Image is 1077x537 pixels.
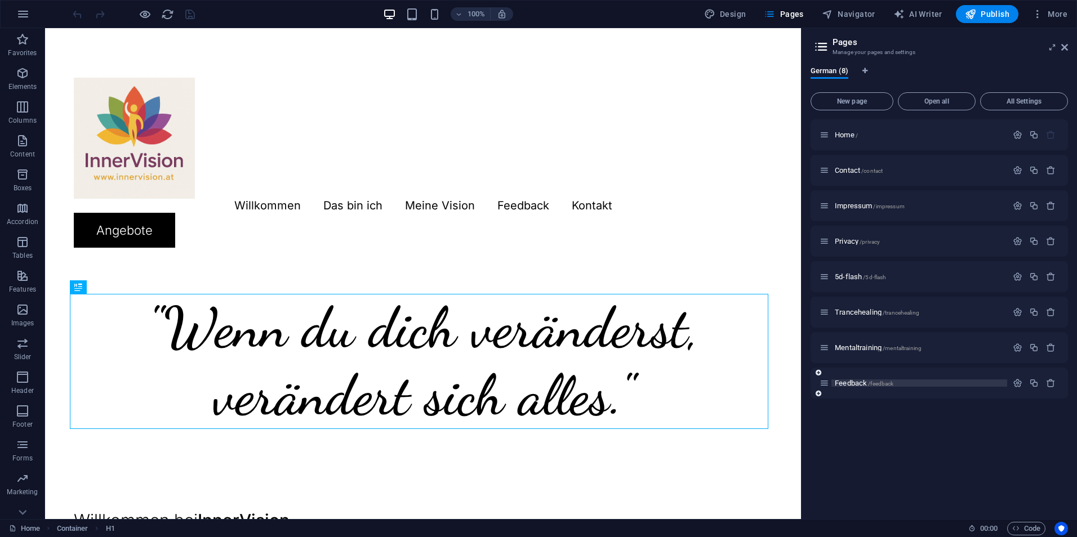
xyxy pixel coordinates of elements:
button: Usercentrics [1054,522,1068,535]
span: Trancehealing [835,308,919,316]
span: /trancehealing [883,310,919,316]
span: German (8) [811,64,848,80]
span: Code [1012,522,1040,535]
button: AI Writer [889,5,947,23]
span: Feedback [835,379,893,387]
p: Features [9,285,36,294]
p: Header [11,386,34,395]
div: Contact/contact [831,167,1007,174]
div: Mentaltraining/mentaltraining [831,344,1007,351]
span: 5d-flash [835,272,886,281]
span: /impressum [873,203,904,209]
button: 100% [451,7,491,21]
span: Click to open page [835,237,880,245]
button: All Settings [980,92,1068,110]
h6: 100% [468,7,486,21]
p: Favorites [8,48,37,57]
div: Duplicate [1029,201,1039,211]
span: /privacy [860,239,880,245]
div: Remove [1046,236,1056,246]
span: / [856,132,858,138]
h3: Manage your pages and settings [833,47,1045,57]
span: Pages [764,8,803,20]
nav: breadcrumb [57,522,115,535]
div: Settings [1013,201,1022,211]
button: Pages [759,5,808,23]
span: Mentaltraining [835,343,922,352]
i: Reload page [161,8,174,21]
span: /feedback [868,381,893,387]
div: Home/ [831,131,1007,138]
i: On resize automatically adjust zoom level to fit chosen device. [497,9,507,19]
button: Code [1007,522,1045,535]
p: Slider [14,352,32,361]
span: New page [816,98,888,105]
div: Impressum/impressum [831,202,1007,209]
div: Duplicate [1029,130,1039,140]
span: AI Writer [893,8,942,20]
span: Click to select. Double-click to edit [106,522,115,535]
a: Click to cancel selection. Double-click to open Pages [9,522,40,535]
p: Boxes [14,184,32,193]
p: Images [11,319,34,328]
p: Marketing [7,487,38,496]
span: Design [704,8,746,20]
div: Remove [1046,343,1056,352]
div: Settings [1013,272,1022,281]
p: Columns [8,116,37,125]
div: Remove [1046,378,1056,388]
div: Trancehealing/trancehealing [831,308,1007,316]
div: 5d-flash/5d-flash [831,273,1007,280]
button: New page [811,92,893,110]
div: Settings [1013,236,1022,246]
p: Accordion [7,217,38,226]
p: Content [10,150,35,159]
div: Settings [1013,378,1022,388]
button: Design [700,5,751,23]
div: Feedback/feedback [831,379,1007,387]
p: Forms [12,454,33,463]
span: All Settings [985,98,1063,105]
button: Open all [898,92,976,110]
span: Publish [965,8,1009,20]
h6: Session time [968,522,998,535]
div: Duplicate [1029,307,1039,317]
span: Navigator [822,8,875,20]
span: Click to open page [835,202,905,210]
div: Remove [1046,201,1056,211]
button: More [1027,5,1072,23]
div: Privacy/privacy [831,238,1007,245]
div: The startpage cannot be deleted [1046,130,1056,140]
div: Duplicate [1029,236,1039,246]
span: /5d-flash [863,274,886,280]
p: Elements [8,82,37,91]
span: Click to open page [835,166,883,174]
div: Settings [1013,307,1022,317]
h2: Pages [833,37,1068,47]
div: Duplicate [1029,378,1039,388]
span: 00 00 [980,522,998,535]
span: Open all [903,98,971,105]
div: Settings [1013,130,1022,140]
button: Click here to leave preview mode and continue editing [138,7,152,21]
div: Settings [1013,343,1022,352]
p: Tables [12,251,33,260]
div: Remove [1046,272,1056,281]
span: /mentaltraining [883,345,922,351]
button: Publish [956,5,1018,23]
span: : [988,524,990,532]
div: Settings [1013,165,1022,175]
div: Duplicate [1029,165,1039,175]
div: Duplicate [1029,343,1039,352]
p: Footer [12,420,33,429]
span: /contact [861,168,883,174]
span: Click to open page [835,131,858,139]
div: Duplicate [1029,272,1039,281]
span: Click to select. Double-click to edit [57,522,88,535]
button: Navigator [817,5,880,23]
div: Language Tabs [811,66,1068,88]
div: Remove [1046,307,1056,317]
div: Remove [1046,165,1056,175]
button: reload [161,7,174,21]
span: More [1032,8,1067,20]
